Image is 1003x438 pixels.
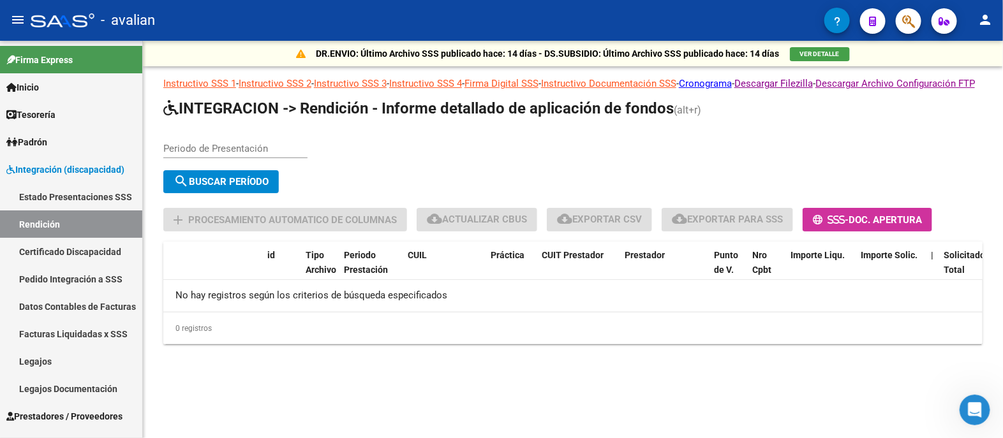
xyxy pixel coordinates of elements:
mat-icon: person [977,12,993,27]
a: Descargar Filezilla [734,78,813,89]
p: - - - - - - - - [163,77,983,91]
span: Tipo Archivo [306,250,336,275]
span: Punto de V. [714,250,738,275]
span: Prestador [625,250,665,260]
a: Instructivo SSS 4 [389,78,462,89]
datatable-header-cell: | [926,242,939,298]
span: id [267,250,275,260]
div: 0 registros [163,312,983,344]
datatable-header-cell: Punto de V. [709,242,747,298]
mat-icon: search [174,173,189,189]
a: Descargar Archivo Configuración FTP [815,78,975,89]
mat-icon: menu [10,12,26,27]
span: Exportar CSV [557,214,642,225]
datatable-header-cell: Importe Solic. [856,242,926,298]
span: INTEGRACION -> Rendición - Informe detallado de aplicación de fondos [163,99,674,117]
span: Prestadores / Proveedores [6,409,123,423]
mat-icon: add [170,212,186,228]
a: Cronograma [679,78,732,89]
datatable-header-cell: CUIT Prestador [537,242,620,298]
span: Actualizar CBUs [427,214,527,225]
span: Procesamiento automatico de columnas [188,214,397,226]
button: Procesamiento automatico de columnas [163,208,407,231]
datatable-header-cell: Tipo Archivo [301,242,339,298]
mat-icon: cloud_download [557,211,572,226]
datatable-header-cell: Periodo Prestación [339,242,403,298]
span: Integración (discapacidad) [6,163,124,177]
button: -Doc. Apertura [803,208,932,231]
button: Actualizar CBUs [417,208,537,231]
span: - [813,214,849,226]
span: Buscar Período [174,176,269,187]
a: Instructivo SSS 1 [163,78,236,89]
span: Doc. Apertura [849,214,922,226]
mat-icon: cloud_download [427,211,442,226]
span: CUIT Prestador [542,250,604,260]
span: | [931,250,933,260]
span: - avalian [101,6,155,34]
mat-icon: cloud_download [672,211,687,226]
button: VER DETALLE [790,47,850,61]
span: Práctica [491,250,524,260]
span: CUIL [408,250,427,260]
span: VER DETALLE [800,50,840,57]
a: Instructivo Documentación SSS [541,78,676,89]
a: Firma Digital SSS [464,78,539,89]
span: Importe Liqu. [791,250,845,260]
datatable-header-cell: id [262,242,301,298]
span: Periodo Prestación [344,250,388,275]
span: Nro Cpbt [752,250,771,275]
span: Exportar para SSS [672,214,783,225]
p: DR.ENVIO: Último Archivo SSS publicado hace: 14 días - DS.SUBSIDIO: Último Archivo SSS publicado ... [316,47,780,61]
datatable-header-cell: CUIL [403,242,486,298]
datatable-header-cell: Prestador [620,242,709,298]
span: Solicitado Total [944,250,985,275]
datatable-header-cell: Práctica [486,242,537,298]
span: Inicio [6,80,39,94]
span: Tesorería [6,108,56,122]
button: Buscar Período [163,170,279,193]
div: No hay registros según los criterios de búsqueda especificados [163,280,983,312]
a: Instructivo SSS 2 [239,78,311,89]
span: Padrón [6,135,47,149]
button: Exportar CSV [547,208,652,231]
a: Instructivo SSS 3 [314,78,387,89]
span: Firma Express [6,53,73,67]
button: Exportar para SSS [662,208,793,231]
span: (alt+r) [674,104,701,116]
datatable-header-cell: Nro Cpbt [747,242,785,298]
span: Importe Solic. [861,250,918,260]
iframe: Intercom live chat [960,395,990,425]
datatable-header-cell: Importe Liqu. [785,242,856,298]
